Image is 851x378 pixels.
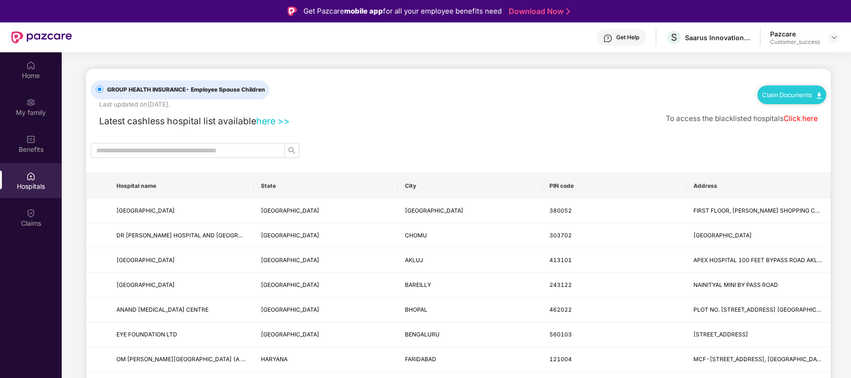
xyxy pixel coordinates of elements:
span: [GEOGRAPHIC_DATA] [116,281,175,288]
img: Logo [288,7,297,16]
span: MCF-[STREET_ADDRESS], [GEOGRAPHIC_DATA] [693,356,826,363]
span: To access the blacklisted hospitals [666,114,784,123]
td: UTTAR PRADESH [253,273,398,298]
td: AKLUJ [397,248,542,273]
td: MAHARASHTRA [253,248,398,273]
span: 243122 [549,281,572,288]
span: S [671,32,677,43]
div: Get Help [616,34,639,41]
a: Claim Documents [762,91,822,99]
span: BENGALURU [405,331,440,338]
div: Saarus Innovations Private Limited [685,33,750,42]
div: Get Pazcare for all your employee benefits need [303,6,502,17]
span: [GEOGRAPHIC_DATA] [261,257,319,264]
td: RANE HOSPITAL [109,248,253,273]
img: svg+xml;base64,PHN2ZyBpZD0iQmVuZWZpdHMiIHhtbG5zPSJodHRwOi8vd3d3LnczLm9yZy8yMDAwL3N2ZyIgd2lkdGg9Ij... [26,135,36,144]
td: GANESH VIHAR COLONY [686,223,830,248]
span: [GEOGRAPHIC_DATA] [261,207,319,214]
span: 413101 [549,257,572,264]
img: Stroke [566,7,570,16]
span: FIRST FLOOR, [PERSON_NAME] SHOPPING COMPLEX [693,207,838,214]
img: New Pazcare Logo [11,31,72,43]
span: FARIDABAD [405,356,436,363]
button: search [284,143,299,158]
td: MADHYA PRADESH [253,298,398,322]
td: MCF-8280, MAIN SOHNA ROAD, NEAR CANARA BANK, FARIDABAD-121004, HARYANA [686,347,830,372]
td: ANAND JOINT REPLACEMENT CENTRE [109,298,253,322]
td: FARIDABAD [397,347,542,372]
strong: mobile app [344,7,383,15]
span: NAINITYAL MINI BY PASS ROAD [693,281,778,288]
span: 121004 [549,356,572,363]
td: KARNATAKA [253,322,398,347]
th: State [253,173,398,199]
span: AKLUJ [405,257,423,264]
span: [GEOGRAPHIC_DATA] [116,207,175,214]
img: svg+xml;base64,PHN2ZyB3aWR0aD0iMjAiIGhlaWdodD0iMjAiIHZpZXdCb3g9IjAgMCAyMCAyMCIgZmlsbD0ibm9uZSIgeG... [26,98,36,107]
span: 462022 [549,306,572,313]
td: APEX HOSPITAL 100 FEET BYPASS ROAD AKLUJ [686,248,830,273]
td: FIRST FLOOR, SURYADEEP TOWERS SHOPPING COMPLEX [686,199,830,223]
span: - Employee Spouse Children [186,86,265,93]
span: APEX HOSPITAL 100 FEET BYPASS ROAD AKLUJ [693,257,825,264]
td: BHOPAL [397,298,542,322]
a: Click here [784,114,818,123]
img: svg+xml;base64,PHN2ZyB4bWxucz0iaHR0cDovL3d3dy53My5vcmcvMjAwMC9zdmciIHdpZHRoPSIxMC40IiBoZWlnaHQ9Ij... [817,93,822,99]
span: BHOPAL [405,306,427,313]
span: Latest cashless hospital list available [99,115,256,127]
span: BAREILLY [405,281,431,288]
td: EYE FOUNDATION LTD [109,322,253,347]
img: svg+xml;base64,PHN2ZyBpZD0iRHJvcGRvd24tMzJ4MzIiIHhtbG5zPSJodHRwOi8vd3d3LnczLm9yZy8yMDAwL3N2ZyIgd2... [830,34,838,41]
td: GUJARAT [253,199,398,223]
span: 380052 [549,207,572,214]
span: DR [PERSON_NAME] HOSPITAL AND [GEOGRAPHIC_DATA] [116,232,274,239]
td: PLOT NO. 5, 6, SHRAVANKANTA ESTATE, OPP. BHARAT PETROL PUMP, NARELLA BYPASS ROAD [686,298,830,322]
span: [GEOGRAPHIC_DATA] [116,257,175,264]
th: Hospital name [109,173,253,199]
span: EYE FOUNDATION LTD [116,331,177,338]
a: here >> [256,115,290,127]
span: [GEOGRAPHIC_DATA] [261,306,319,313]
a: Download Now [509,7,567,16]
div: Pazcare [770,29,820,38]
span: 560103 [549,331,572,338]
td: BENGALURU [397,322,542,347]
span: [STREET_ADDRESS] [693,331,748,338]
td: BAREILLY [397,273,542,298]
td: CHOMU [397,223,542,248]
span: OM [PERSON_NAME][GEOGRAPHIC_DATA] (A UNIT OF RISHON GLOBAL HEALTHCARE PRIVATE LIMITED) [116,356,398,363]
td: BHASKAR HOSPITAL [109,273,253,298]
td: OM SIDDHI VINAYAK HOSPITAL (A UNIT OF RISHON GLOBAL HEALTHCARE PRIVATE LIMITED) [109,347,253,372]
img: svg+xml;base64,PHN2ZyBpZD0iSG9zcGl0YWxzIiB4bWxucz0iaHR0cDovL3d3dy53My5vcmcvMjAwMC9zdmciIHdpZHRoPS... [26,171,36,181]
span: [GEOGRAPHIC_DATA] [405,207,463,214]
span: [GEOGRAPHIC_DATA] [261,331,319,338]
td: DR C M CHOPA HOSPITAL AND HEART CARE CENTER [109,223,253,248]
span: CHOMU [405,232,427,239]
span: ANAND [MEDICAL_DATA] CENTRE [116,306,209,313]
td: NAINITYAL MINI BY PASS ROAD [686,273,830,298]
span: [GEOGRAPHIC_DATA] [693,232,752,239]
span: GROUP HEALTH INSURANCE [103,86,269,94]
span: Address [693,182,823,190]
td: HARYANA [253,347,398,372]
td: RAJASTHAN [253,223,398,248]
td: ADITYA EYE HOSPITAL [109,199,253,223]
th: PIN code [542,173,686,199]
img: svg+xml;base64,PHN2ZyBpZD0iSGVscC0zMngzMiIgeG1sbnM9Imh0dHA6Ly93d3cudzMub3JnLzIwMDAvc3ZnIiB3aWR0aD... [603,34,613,43]
span: [GEOGRAPHIC_DATA] [261,232,319,239]
span: HARYANA [261,356,288,363]
td: 79/5, OUTER RING ROAD, BELLANDUR [686,322,830,347]
span: 303702 [549,232,572,239]
th: Address [686,173,830,199]
div: Customer_success [770,38,820,46]
span: Hospital name [116,182,246,190]
span: [GEOGRAPHIC_DATA] [261,281,319,288]
img: svg+xml;base64,PHN2ZyBpZD0iQ2xhaW0iIHhtbG5zPSJodHRwOi8vd3d3LnczLm9yZy8yMDAwL3N2ZyIgd2lkdGg9IjIwIi... [26,208,36,218]
img: svg+xml;base64,PHN2ZyBpZD0iSG9tZSIgeG1sbnM9Imh0dHA6Ly93d3cudzMub3JnLzIwMDAvc3ZnIiB3aWR0aD0iMjAiIG... [26,61,36,70]
th: City [397,173,542,199]
td: AHMEDABAD [397,199,542,223]
div: Last updated on [DATE] . [99,100,170,109]
span: search [285,147,299,154]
